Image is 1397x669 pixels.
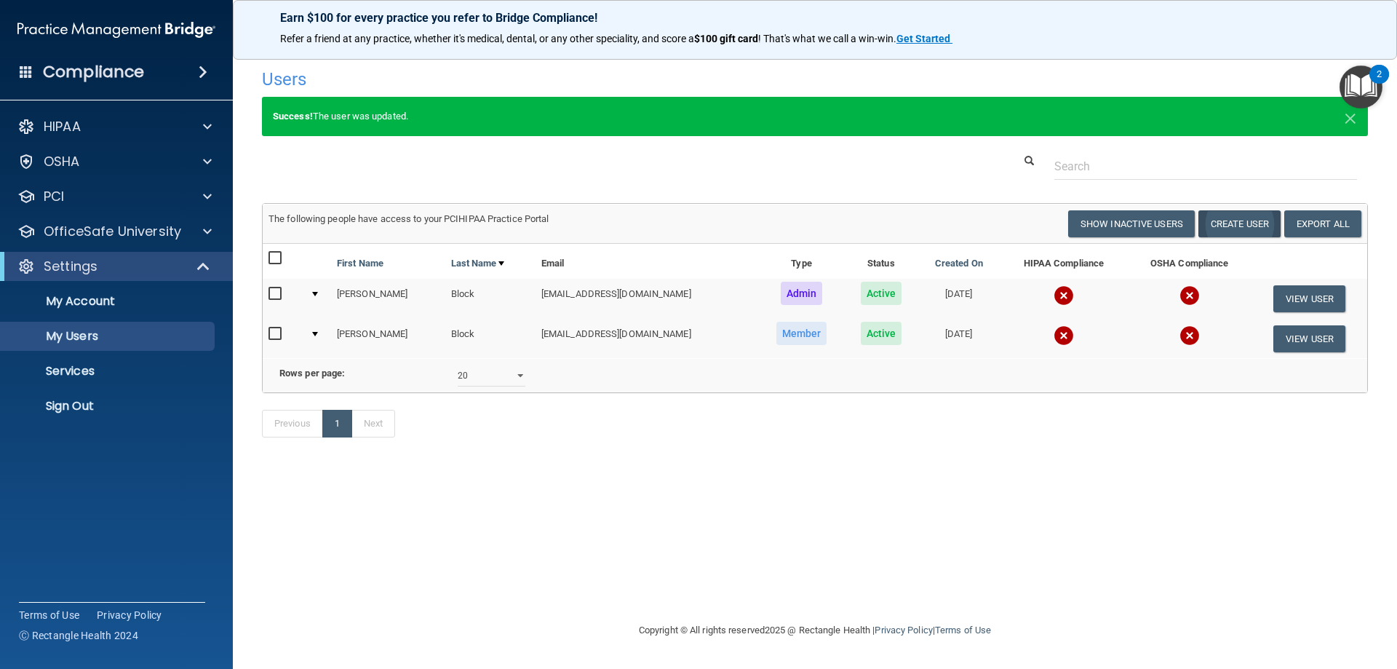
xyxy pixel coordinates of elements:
p: Settings [44,258,97,275]
td: [PERSON_NAME] [331,279,445,319]
a: Get Started [896,33,952,44]
div: The user was updated. [262,97,1368,136]
span: Refer a friend at any practice, whether it's medical, dental, or any other speciality, and score a [280,33,694,44]
button: Show Inactive Users [1068,210,1195,237]
button: Close [1344,108,1357,125]
a: Privacy Policy [875,625,932,636]
p: HIPAA [44,118,81,135]
p: Earn $100 for every practice you refer to Bridge Compliance! [280,11,1350,25]
span: Active [861,282,902,305]
a: Created On [935,255,983,272]
div: 2 [1377,74,1382,93]
a: Privacy Policy [97,608,162,622]
img: cross.ca9f0e7f.svg [1179,285,1200,306]
p: PCI [44,188,64,205]
td: [DATE] [918,319,1000,358]
p: Services [9,364,208,379]
span: Admin [781,282,823,305]
p: OSHA [44,153,80,170]
a: Terms of Use [19,608,79,622]
h4: Users [262,70,898,89]
th: Type [758,244,844,279]
img: cross.ca9f0e7f.svg [1179,325,1200,346]
img: cross.ca9f0e7f.svg [1054,285,1074,306]
img: cross.ca9f0e7f.svg [1054,325,1074,346]
h4: Compliance [43,62,144,82]
button: View User [1273,285,1345,312]
a: First Name [337,255,383,272]
a: Next [351,410,395,438]
strong: Get Started [896,33,950,44]
span: Active [861,322,902,345]
span: ! That's what we call a win-win. [758,33,896,44]
td: [EMAIL_ADDRESS][DOMAIN_NAME] [536,319,759,358]
a: Terms of Use [935,625,991,636]
strong: Success! [273,111,313,122]
input: Search [1054,153,1357,180]
strong: $100 gift card [694,33,758,44]
span: × [1344,102,1357,131]
td: Block [445,319,536,358]
td: [PERSON_NAME] [331,319,445,358]
th: HIPAA Compliance [1000,244,1127,279]
th: Status [845,244,918,279]
td: [DATE] [918,279,1000,319]
button: Open Resource Center, 2 new notifications [1340,66,1382,108]
td: [EMAIL_ADDRESS][DOMAIN_NAME] [536,279,759,319]
span: The following people have access to your PCIHIPAA Practice Portal [268,213,549,224]
a: Settings [17,258,211,275]
div: Copyright © All rights reserved 2025 @ Rectangle Health | | [549,607,1080,654]
a: OSHA [17,153,212,170]
a: 1 [322,410,352,438]
img: PMB logo [17,15,215,44]
a: Previous [262,410,323,438]
a: OfficeSafe University [17,223,212,240]
p: Sign Out [9,399,208,413]
button: View User [1273,325,1345,352]
th: OSHA Compliance [1127,244,1251,279]
p: My Users [9,329,208,344]
p: My Account [9,294,208,309]
th: Email [536,244,759,279]
b: Rows per page: [279,368,345,379]
p: OfficeSafe University [44,223,181,240]
span: Member [776,322,827,345]
a: Last Name [451,255,505,272]
a: Export All [1284,210,1361,237]
a: HIPAA [17,118,212,135]
a: PCI [17,188,212,205]
td: Block [445,279,536,319]
button: Create User [1198,210,1281,237]
span: Ⓒ Rectangle Health 2024 [19,628,138,643]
